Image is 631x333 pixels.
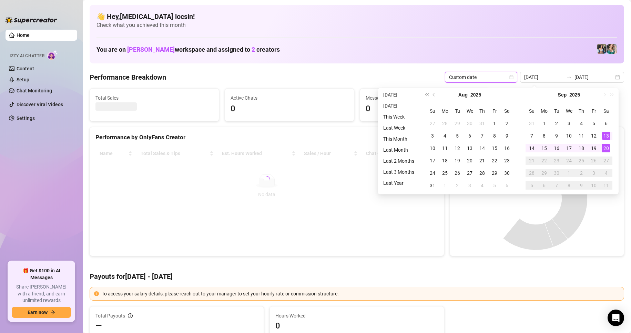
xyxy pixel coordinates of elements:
[600,167,612,179] td: 2025-10-04
[95,94,213,102] span: Total Sales
[540,181,548,190] div: 6
[503,119,511,128] div: 2
[503,144,511,152] div: 16
[451,179,464,192] td: 2025-09-02
[90,72,166,82] h4: Performance Breakdown
[588,167,600,179] td: 2025-10-03
[590,119,598,128] div: 5
[565,119,573,128] div: 3
[366,94,484,102] span: Messages Sent
[590,157,598,165] div: 26
[526,130,538,142] td: 2025-09-07
[426,154,439,167] td: 2025-08-17
[231,94,348,102] span: Active Chats
[464,179,476,192] td: 2025-09-03
[588,130,600,142] td: 2025-09-12
[478,181,486,190] div: 4
[464,154,476,167] td: 2025-08-20
[575,154,588,167] td: 2025-09-25
[428,181,437,190] div: 31
[540,119,548,128] div: 1
[503,132,511,140] div: 9
[262,175,272,184] span: loading
[428,169,437,177] div: 24
[540,157,548,165] div: 22
[490,132,499,140] div: 8
[441,132,449,140] div: 4
[602,181,610,190] div: 11
[577,132,586,140] div: 11
[17,115,35,121] a: Settings
[574,73,614,81] input: End date
[453,132,461,140] div: 5
[476,105,488,117] th: Th
[565,144,573,152] div: 17
[588,105,600,117] th: Fr
[552,144,561,152] div: 16
[588,154,600,167] td: 2025-09-26
[488,105,501,117] th: Fr
[6,17,57,23] img: logo-BBDzfeDw.svg
[10,53,44,59] span: Izzy AI Chatter
[526,167,538,179] td: 2025-09-28
[464,142,476,154] td: 2025-08-13
[476,167,488,179] td: 2025-08-28
[552,157,561,165] div: 23
[366,102,484,115] span: 0
[426,167,439,179] td: 2025-08-24
[538,142,550,154] td: 2025-09-15
[550,117,563,130] td: 2025-09-02
[449,72,513,82] span: Custom date
[588,117,600,130] td: 2025-09-05
[17,88,52,93] a: Chat Monitoring
[488,117,501,130] td: 2025-08-01
[451,117,464,130] td: 2025-07-29
[552,132,561,140] div: 9
[466,157,474,165] div: 20
[501,167,513,179] td: 2025-08-30
[439,154,451,167] td: 2025-08-18
[607,44,617,54] img: Zaddy
[538,154,550,167] td: 2025-09-22
[577,181,586,190] div: 9
[423,88,430,102] button: Last year (Control + left)
[380,124,417,132] li: Last Week
[503,169,511,177] div: 30
[501,130,513,142] td: 2025-08-09
[95,320,102,331] span: —
[550,142,563,154] td: 2025-09-16
[476,142,488,154] td: 2025-08-14
[453,169,461,177] div: 26
[526,154,538,167] td: 2025-09-21
[231,102,348,115] span: 0
[575,179,588,192] td: 2025-10-09
[439,179,451,192] td: 2025-09-01
[426,105,439,117] th: Su
[12,307,71,318] button: Earn nowarrow-right
[275,312,438,320] span: Hours Worked
[428,132,437,140] div: 3
[575,117,588,130] td: 2025-09-04
[550,167,563,179] td: 2025-09-30
[566,74,572,80] span: swap-right
[590,144,598,152] div: 19
[47,50,58,60] img: AI Chatter
[590,132,598,140] div: 12
[550,130,563,142] td: 2025-09-09
[488,179,501,192] td: 2025-09-05
[490,119,499,128] div: 1
[127,46,175,53] span: [PERSON_NAME]
[565,169,573,177] div: 1
[563,179,575,192] td: 2025-10-08
[90,272,624,281] h4: Payouts for [DATE] - [DATE]
[476,130,488,142] td: 2025-08-07
[600,117,612,130] td: 2025-09-06
[380,102,417,110] li: [DATE]
[428,157,437,165] div: 17
[590,169,598,177] div: 3
[466,181,474,190] div: 3
[439,130,451,142] td: 2025-08-04
[102,290,620,297] div: To access your salary details, please reach out to your manager to set your hourly rate or commis...
[17,102,63,107] a: Discover Viral Videos
[563,105,575,117] th: We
